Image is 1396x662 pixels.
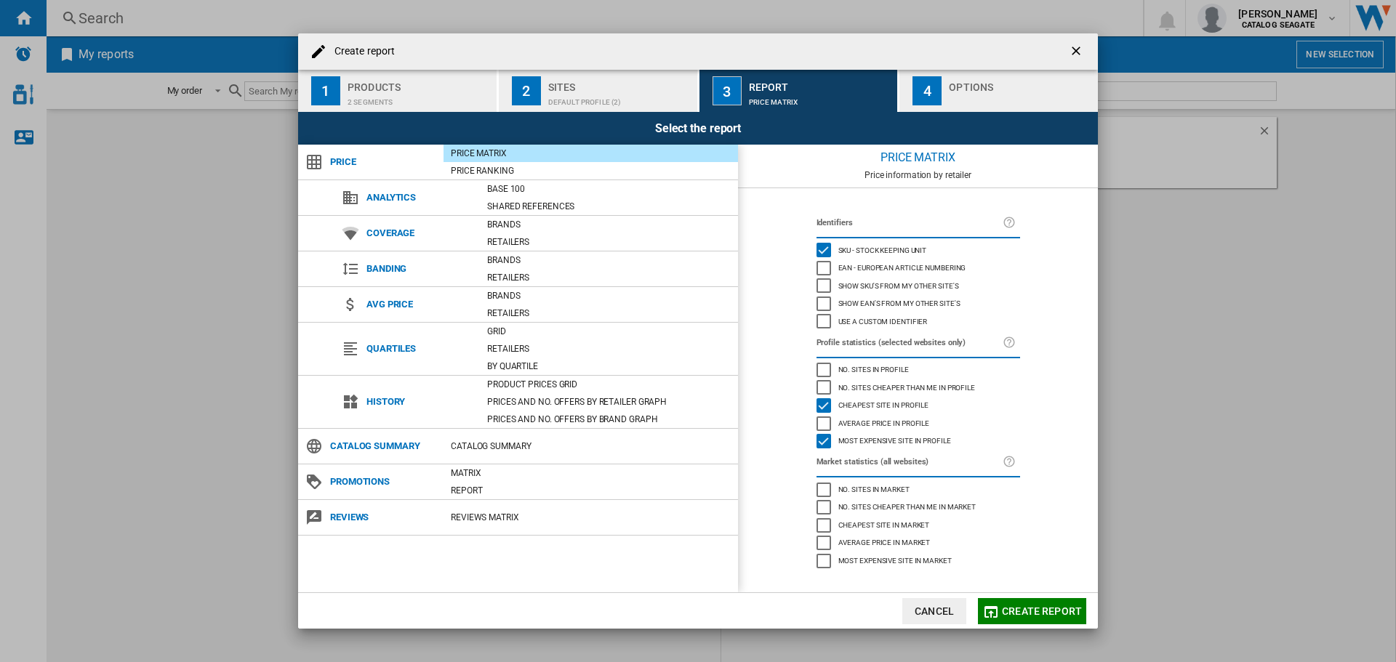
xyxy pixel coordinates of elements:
md-checkbox: Use a custom identifier [817,312,1020,331]
button: 2 Sites Default profile (2) [499,70,699,112]
label: Market statistics (all websites) [817,454,1003,470]
div: Prices and No. offers by brand graph [480,412,738,427]
button: Cancel [902,598,966,624]
div: 1 [311,76,340,105]
span: EAN - European Article Numbering [838,262,966,272]
div: REVIEWS Matrix [444,510,738,525]
div: Product prices grid [480,377,738,392]
div: Price information by retailer [738,170,1098,180]
div: Brands [480,217,738,232]
div: Grid [480,324,738,339]
md-checkbox: No. sites cheaper than me in market [817,498,1020,517]
md-checkbox: Cheapest site in profile [817,397,1020,415]
div: Catalog Summary [444,439,738,453]
md-checkbox: Show EAN's from my other site's [817,295,1020,313]
div: 2 segments [348,91,491,106]
div: Select the report [298,112,1098,145]
span: No. sites cheaper than me in market [838,501,976,511]
span: No. sites cheaper than me in profile [838,382,975,392]
span: Cheapest site in market [838,519,930,529]
md-checkbox: Average price in market [817,534,1020,552]
md-checkbox: Most expensive site in profile [817,432,1020,451]
div: Prices and No. offers by retailer graph [480,395,738,409]
span: Show SKU'S from my other site's [838,280,959,290]
ng-md-icon: getI18NText('BUTTONS.CLOSE_DIALOG') [1069,44,1086,61]
span: No. sites in market [838,483,910,493]
button: 3 Report Price Matrix [699,70,899,112]
div: Brands [480,288,738,303]
div: Retailers [480,235,738,249]
span: Promotions [323,472,444,492]
label: Identifiers [817,215,1003,231]
div: Report [749,76,892,91]
span: No. sites in profile [838,363,909,374]
span: Price [323,152,444,172]
md-checkbox: No. sites in profile [817,361,1020,379]
div: Sites [548,76,691,91]
span: Use a custom identifier [838,315,928,326]
div: 4 [912,76,942,105]
md-checkbox: Most expensive site in market [817,552,1020,570]
button: getI18NText('BUTTONS.CLOSE_DIALOG') [1063,37,1092,66]
span: Create report [1002,605,1082,617]
h4: Create report [327,44,395,59]
span: Analytics [359,187,480,208]
md-checkbox: EAN - European Article Numbering [817,259,1020,278]
div: Price Matrix [738,145,1098,170]
span: Reviews [323,507,444,528]
span: Most expensive site in market [838,554,952,565]
button: 1 Products 2 segments [298,70,498,112]
div: Report [444,483,738,498]
md-checkbox: No. sites cheaper than me in profile [817,379,1020,397]
span: Average price in profile [838,417,930,427]
div: Products [348,76,491,91]
md-checkbox: Cheapest site in market [817,516,1020,534]
span: Show EAN's from my other site's [838,297,960,307]
span: Avg price [359,294,480,315]
span: Quartiles [359,339,480,359]
div: Price Matrix [749,91,892,106]
div: By quartile [480,359,738,374]
md-checkbox: Show SKU'S from my other site's [817,277,1020,295]
button: Create report [978,598,1086,624]
div: Default profile (2) [548,91,691,106]
span: Banding [359,259,480,279]
div: Options [949,76,1092,91]
div: Retailers [480,270,738,285]
span: Cheapest site in profile [838,399,929,409]
div: Shared references [480,199,738,214]
div: Price Matrix [444,146,738,161]
span: Average price in market [838,536,931,546]
div: 2 [512,76,541,105]
label: Profile statistics (selected websites only) [817,335,1003,351]
span: Catalog Summary [323,436,444,456]
span: SKU - Stock Keeping Unit [838,244,927,254]
div: Retailers [480,342,738,356]
md-checkbox: SKU - Stock Keeping Unit [817,241,1020,259]
div: Retailers [480,306,738,320]
span: Coverage [359,223,480,243]
md-checkbox: No. sites in market [817,480,1020,498]
md-checkbox: Average price in profile [817,414,1020,432]
div: Base 100 [480,182,738,196]
button: 4 Options [899,70,1098,112]
div: 3 [713,76,742,105]
div: Brands [480,253,738,267]
div: Price Ranking [444,164,738,178]
div: Matrix [444,466,738,480]
span: Most expensive site in profile [838,435,951,445]
span: History [359,392,480,412]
